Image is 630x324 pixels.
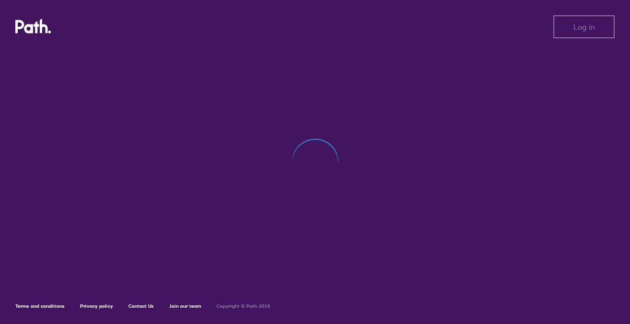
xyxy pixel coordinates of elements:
button: Log in [553,15,615,38]
a: Contact Us [128,303,154,309]
a: Terms and conditions [15,303,65,309]
span: Log in [573,22,595,31]
a: Privacy policy [80,303,113,309]
h6: Copyright © Path 2018 [217,303,270,309]
a: Join our team [169,303,201,309]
